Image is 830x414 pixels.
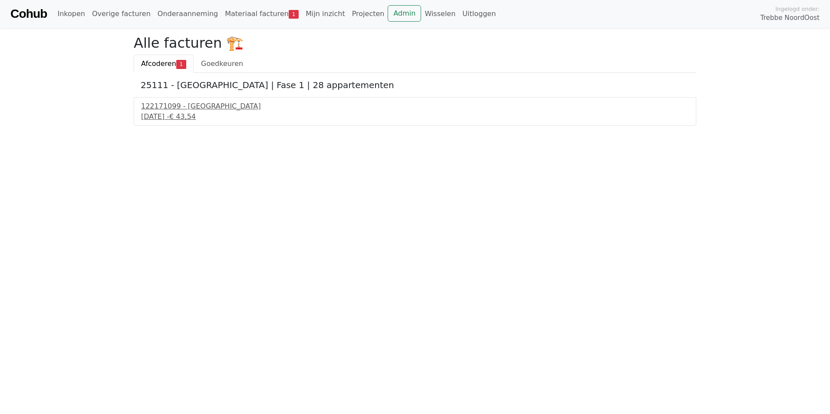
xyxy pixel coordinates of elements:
[221,5,302,23] a: Materiaal facturen1
[154,5,221,23] a: Onderaanneming
[89,5,154,23] a: Overige facturen
[141,101,689,112] div: 122171099 - [GEOGRAPHIC_DATA]
[201,59,243,68] span: Goedkeuren
[388,5,421,22] a: Admin
[349,5,388,23] a: Projecten
[141,59,176,68] span: Afcoderen
[134,35,696,51] h2: Alle facturen 🏗️
[176,60,186,69] span: 1
[134,55,194,73] a: Afcoderen1
[141,112,689,122] div: [DATE] -
[141,101,689,122] a: 122171099 - [GEOGRAPHIC_DATA][DATE] -€ 43,54
[194,55,250,73] a: Goedkeuren
[421,5,459,23] a: Wisselen
[10,3,47,24] a: Cohub
[302,5,349,23] a: Mijn inzicht
[169,112,196,121] span: € 43,54
[289,10,299,19] span: 1
[459,5,499,23] a: Uitloggen
[761,13,820,23] span: Trebbe NoordOost
[775,5,820,13] span: Ingelogd onder:
[141,80,689,90] h5: 25111 - [GEOGRAPHIC_DATA] | Fase 1 | 28 appartementen
[54,5,88,23] a: Inkopen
